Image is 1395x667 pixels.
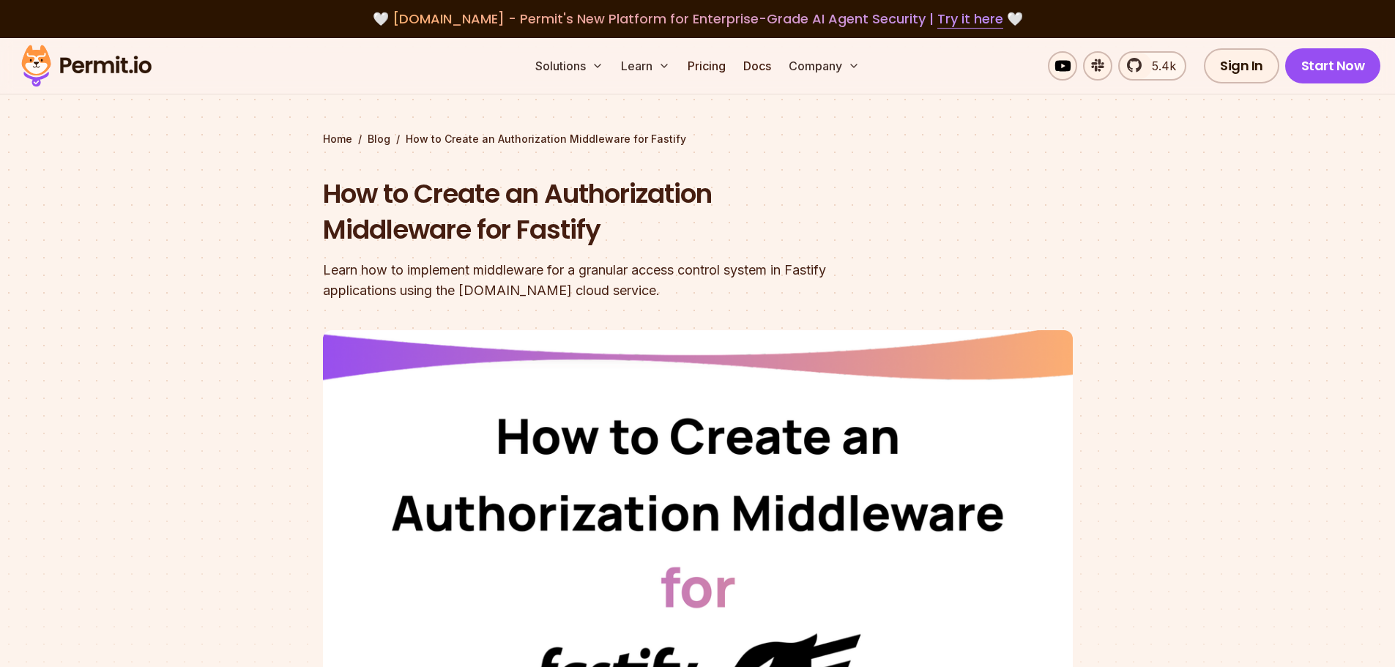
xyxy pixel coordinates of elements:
[937,10,1003,29] a: Try it here
[368,132,390,146] a: Blog
[323,132,352,146] a: Home
[529,51,609,81] button: Solutions
[1118,51,1186,81] a: 5.4k
[615,51,676,81] button: Learn
[1143,57,1176,75] span: 5.4k
[323,176,885,248] h1: How to Create an Authorization Middleware for Fastify
[323,260,885,301] div: Learn how to implement middleware for a granular access control system in Fastify applications us...
[783,51,866,81] button: Company
[393,10,1003,28] span: [DOMAIN_NAME] - Permit's New Platform for Enterprise-Grade AI Agent Security |
[15,41,158,91] img: Permit logo
[323,132,1073,146] div: / /
[737,51,777,81] a: Docs
[682,51,732,81] a: Pricing
[35,9,1360,29] div: 🤍 🤍
[1204,48,1279,83] a: Sign In
[1285,48,1381,83] a: Start Now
